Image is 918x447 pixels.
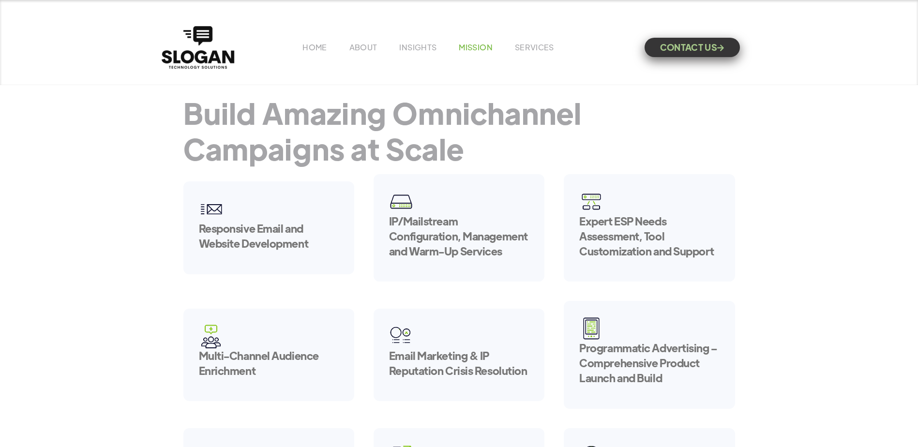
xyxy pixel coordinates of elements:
span:  [717,45,724,51]
a: INSIGHTS [399,42,436,52]
a: CONTACT US [645,38,740,57]
h5: Programmatic Advertising – Comprehensive Product Launch and Build [579,341,719,385]
h5: Multi-Channel Audience Enrichment [199,348,339,378]
a: HOME [302,42,327,52]
h5: Expert ESP Needs Assessment, Tool Customization and Support [579,214,719,258]
h5: IP/Mailstream Configuration, Management and Warm-Up Services [389,214,529,258]
a: home [159,24,237,71]
a: MISSION [459,42,493,52]
h5: Email Marketing & IP Reputation Crisis Resolution [389,348,529,378]
h5: Responsive Email and Website Development [199,221,339,251]
h1: Build Amazing Omnichannel Campaigns at Scale [183,95,735,166]
a: SERVICES [515,42,554,52]
a: ABOUT [349,42,377,52]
